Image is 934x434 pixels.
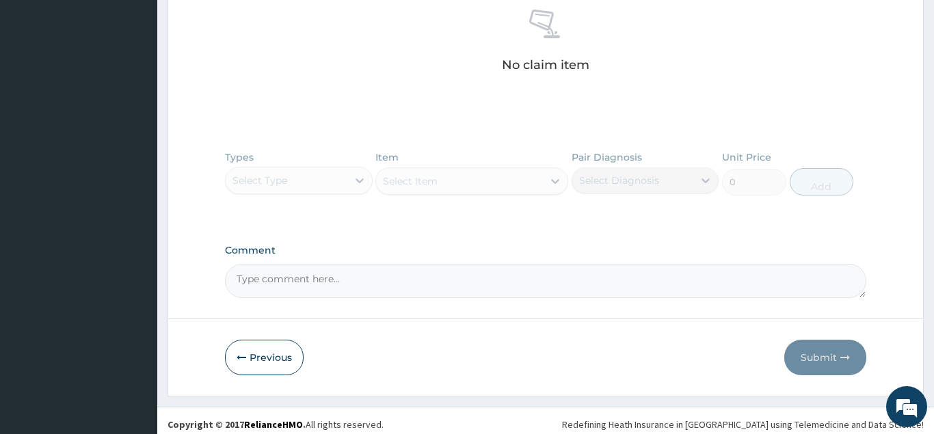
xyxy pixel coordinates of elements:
[25,68,55,103] img: d_794563401_company_1708531726252_794563401
[562,418,924,431] div: Redefining Heath Insurance in [GEOGRAPHIC_DATA] using Telemedicine and Data Science!
[168,418,306,431] strong: Copyright © 2017 .
[7,289,261,337] textarea: Type your message and hit 'Enter'
[224,7,257,40] div: Minimize live chat window
[79,130,189,268] span: We're online!
[244,418,303,431] a: RelianceHMO
[225,340,304,375] button: Previous
[71,77,230,94] div: Chat with us now
[225,245,866,256] label: Comment
[502,58,589,72] p: No claim item
[784,340,866,375] button: Submit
